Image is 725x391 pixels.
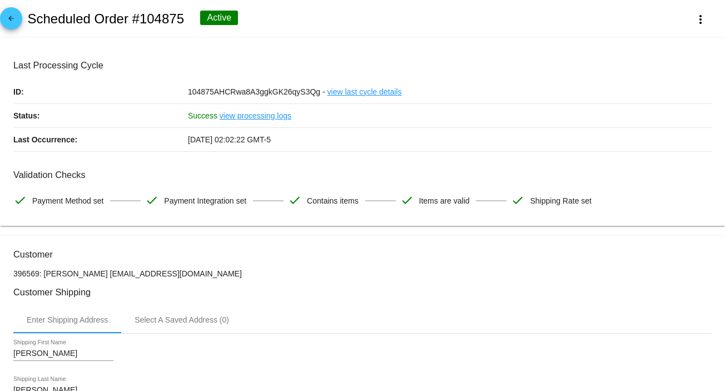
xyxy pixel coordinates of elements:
[164,189,246,212] span: Payment Integration set
[13,287,712,298] h3: Customer Shipping
[188,87,325,96] span: 104875AHCRwa8A3ggkGK26qyS3Qg -
[27,315,108,324] div: Enter Shipping Address
[188,111,217,120] span: Success
[13,104,188,127] p: Status:
[200,11,238,25] div: Active
[13,60,712,71] h3: Last Processing Cycle
[145,194,158,207] mat-icon: check
[511,194,524,207] mat-icon: check
[13,80,188,103] p: ID:
[13,194,27,207] mat-icon: check
[307,189,359,212] span: Contains items
[13,128,188,151] p: Last Occurrence:
[135,315,229,324] div: Select A Saved Address (0)
[220,104,291,127] a: view processing logs
[419,189,470,212] span: Items are valid
[13,170,712,180] h3: Validation Checks
[400,194,414,207] mat-icon: check
[13,249,712,260] h3: Customer
[13,269,712,278] p: 396569: [PERSON_NAME] [EMAIL_ADDRESS][DOMAIN_NAME]
[694,13,707,26] mat-icon: more_vert
[32,189,103,212] span: Payment Method set
[13,349,113,358] input: Shipping First Name
[27,11,184,27] h2: Scheduled Order #104875
[4,14,18,28] mat-icon: arrow_back
[530,189,592,212] span: Shipping Rate set
[188,135,271,144] span: [DATE] 02:02:22 GMT-5
[288,194,301,207] mat-icon: check
[327,80,402,103] a: view last cycle details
